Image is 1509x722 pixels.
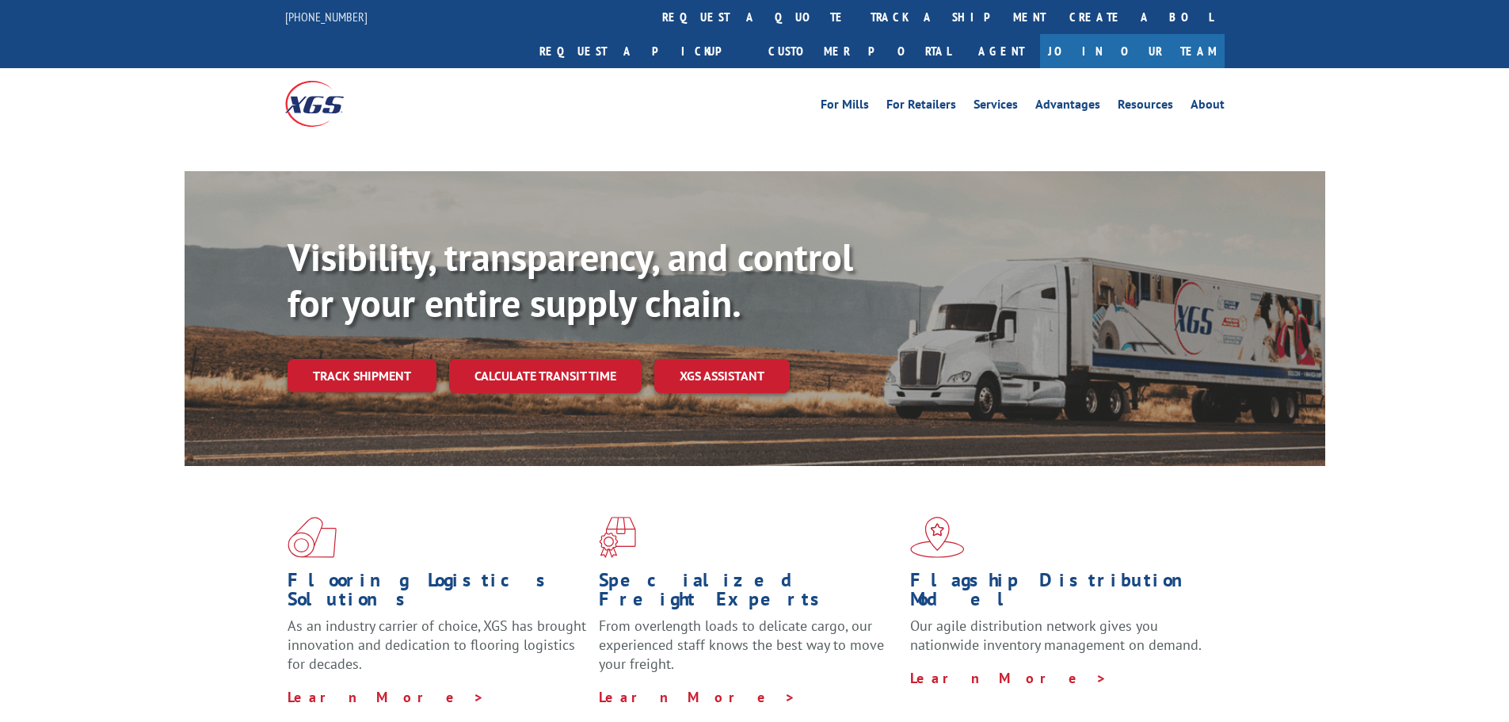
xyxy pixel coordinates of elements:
[886,98,956,116] a: For Retailers
[599,517,636,558] img: xgs-icon-focused-on-flooring-red
[288,571,587,617] h1: Flooring Logistics Solutions
[528,34,756,68] a: Request a pickup
[288,359,436,392] a: Track shipment
[599,617,898,687] p: From overlength loads to delicate cargo, our experienced staff knows the best way to move your fr...
[1035,98,1100,116] a: Advantages
[910,571,1210,617] h1: Flagship Distribution Model
[285,9,368,25] a: [PHONE_NUMBER]
[910,669,1107,687] a: Learn More >
[962,34,1040,68] a: Agent
[599,688,796,706] a: Learn More >
[1191,98,1225,116] a: About
[288,517,337,558] img: xgs-icon-total-supply-chain-intelligence-red
[288,688,485,706] a: Learn More >
[974,98,1018,116] a: Services
[288,617,586,673] span: As an industry carrier of choice, XGS has brought innovation and dedication to flooring logistics...
[910,617,1202,654] span: Our agile distribution network gives you nationwide inventory management on demand.
[756,34,962,68] a: Customer Portal
[654,359,790,393] a: XGS ASSISTANT
[910,517,965,558] img: xgs-icon-flagship-distribution-model-red
[1118,98,1173,116] a: Resources
[449,359,642,393] a: Calculate transit time
[599,571,898,617] h1: Specialized Freight Experts
[1040,34,1225,68] a: Join Our Team
[821,98,869,116] a: For Mills
[288,232,853,327] b: Visibility, transparency, and control for your entire supply chain.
